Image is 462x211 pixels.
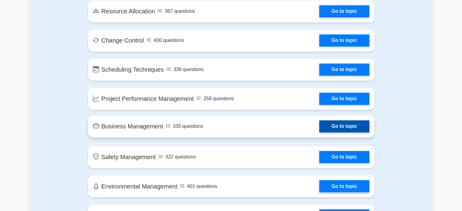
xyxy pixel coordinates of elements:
a: Go to topic [319,120,369,132]
a: Go to topic [319,180,369,192]
a: Go to topic [319,63,369,76]
a: Go to topic [319,151,369,163]
a: Go to topic [319,5,369,17]
a: Go to topic [319,93,369,105]
a: Go to topic [319,34,369,46]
